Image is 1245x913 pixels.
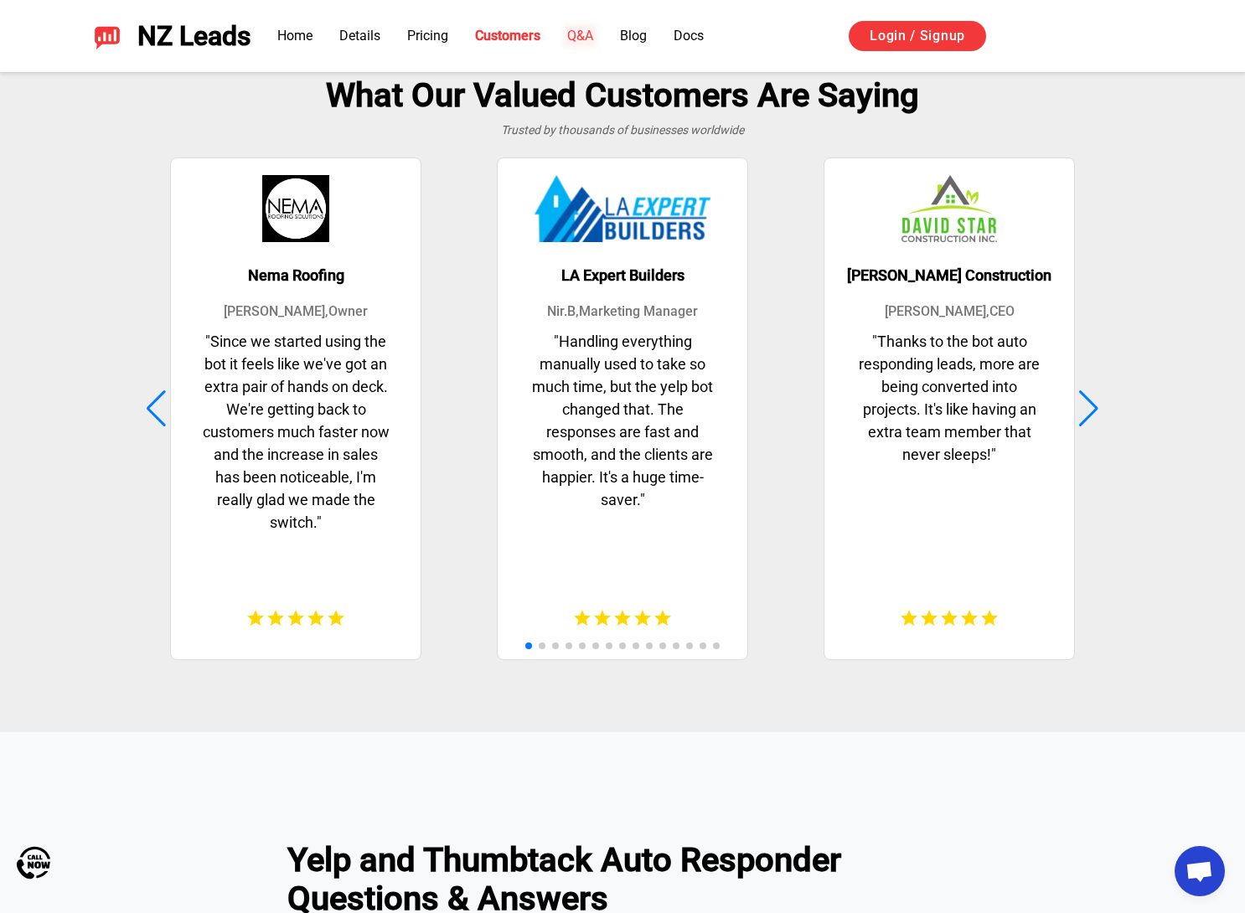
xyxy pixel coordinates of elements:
[262,175,329,242] img: Nema Roofing
[407,28,448,44] a: Pricing
[76,76,1169,115] h2: What Our Valued Customers Are Saying
[17,846,50,879] img: Call Now
[1003,18,1173,55] iframe: Sign in with Google Button
[841,330,1057,591] p: " Thanks to the bot auto responding leads, more are being converted into projects. It's like havi...
[567,28,593,44] a: Q&A
[847,267,1051,285] h3: [PERSON_NAME] Construction
[849,21,986,51] a: Login / Signup
[561,267,684,285] h3: LA Expert Builders
[339,28,380,44] a: Details
[514,330,731,591] p: " Handling everything manually used to take so much time, but the yelp bot changed that. The resp...
[547,302,698,322] p: Nir.B , Marketing Manager
[248,267,344,285] h3: Nema Roofing
[277,28,313,44] a: Home
[76,121,1169,139] div: Trusted by thousands of businesses worldwide
[94,23,121,49] img: NZ Leads logo
[1175,846,1225,896] a: Open chat
[901,175,997,242] img: David Star Construction
[885,302,1015,322] p: [PERSON_NAME] , CEO
[188,330,404,591] p: " Since we started using the bot it feels like we've got an extra pair of hands on deck. We're ge...
[137,21,251,52] span: NZ Leads
[674,28,704,44] a: Docs
[535,175,711,242] img: LA Expert Builders
[620,28,647,44] a: Blog
[224,302,368,322] p: [PERSON_NAME] , Owner
[475,28,540,44] a: Customers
